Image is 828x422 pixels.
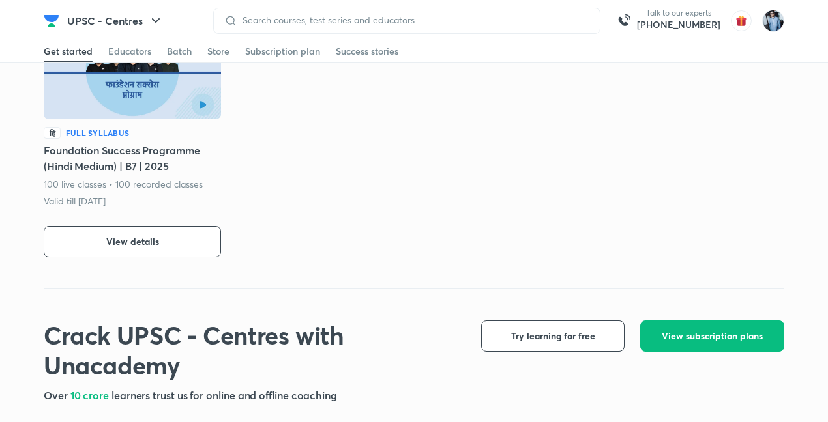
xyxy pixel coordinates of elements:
p: 100 live classes • 100 recorded classes [44,178,203,191]
span: View subscription plans [662,330,763,343]
img: Shipu [762,10,784,32]
button: UPSC - Centres [59,8,171,34]
button: View subscription plans [640,320,784,352]
h6: Full Syllabus [66,127,129,139]
p: Talk to our experts [637,8,720,18]
a: Batch [167,41,192,62]
img: Batch Thumbnail [44,20,221,119]
span: Over [44,388,70,402]
span: learners trust us for online and offline coaching [111,388,337,402]
a: Get started [44,41,93,62]
img: call-us [611,8,637,34]
a: Store [207,41,229,62]
div: Batch [167,45,192,58]
h5: Foundation Success Programme (Hindi Medium) | B7 | 2025 [44,143,221,174]
div: Store [207,45,229,58]
div: Success stories [336,45,398,58]
img: Company Logo [44,13,59,29]
h1: Crack UPSC - Centres with Unacademy [44,320,460,380]
img: avatar [731,10,752,31]
div: Educators [108,45,151,58]
a: Success stories [336,41,398,62]
button: Try learning for free [481,320,625,352]
p: हि [44,127,61,139]
span: 10 crore [70,388,111,402]
input: Search courses, test series and educators [237,15,589,25]
a: Educators [108,41,151,62]
a: [PHONE_NUMBER] [637,18,720,31]
span: View details [106,235,159,248]
div: Get started [44,45,93,58]
div: Subscription plan [245,45,320,58]
span: Try learning for free [511,330,595,343]
p: Valid till [DATE] [44,195,106,208]
button: View details [44,226,221,257]
a: Subscription plan [245,41,320,62]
